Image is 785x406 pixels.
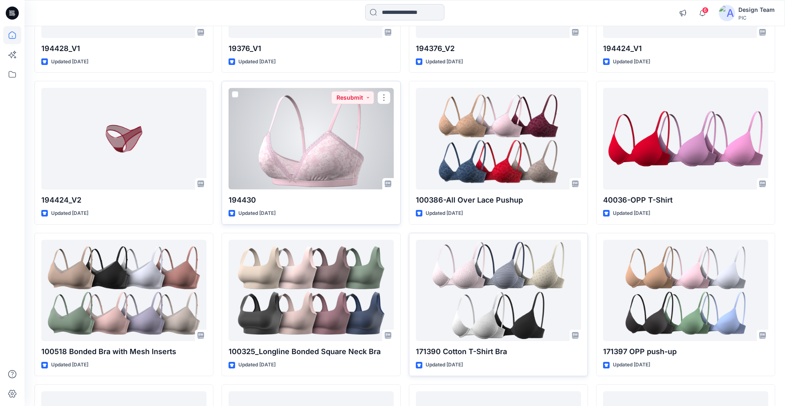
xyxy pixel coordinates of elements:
[702,7,709,13] span: 6
[41,194,206,206] p: 194424_V2
[51,209,88,218] p: Updated [DATE]
[613,209,650,218] p: Updated [DATE]
[51,58,88,66] p: Updated [DATE]
[426,361,463,369] p: Updated [DATE]
[416,240,581,341] a: 171390 Cotton T-Shirt Bra
[613,361,650,369] p: Updated [DATE]
[51,361,88,369] p: Updated [DATE]
[719,5,735,21] img: avatar
[41,240,206,341] a: 100518 Bonded Bra with Mesh Inserts
[238,361,276,369] p: Updated [DATE]
[238,209,276,218] p: Updated [DATE]
[229,346,394,357] p: 100325_Longline Bonded Square Neck Bra
[416,88,581,190] a: 100386-All Over Lace Pushup
[41,346,206,357] p: 100518 Bonded Bra with Mesh Inserts
[738,15,775,21] div: PIC
[416,346,581,357] p: 171390 Cotton T-Shirt Bra
[229,240,394,341] a: 100325_Longline Bonded Square Neck Bra
[416,43,581,54] p: 194376_V2
[613,58,650,66] p: Updated [DATE]
[603,194,768,206] p: 40036-OPP T-Shirt
[41,88,206,190] a: 194424_V2
[603,346,768,357] p: 171397 OPP push-up
[41,43,206,54] p: 194428_V1
[603,240,768,341] a: 171397 OPP push-up
[238,58,276,66] p: Updated [DATE]
[426,58,463,66] p: Updated [DATE]
[229,43,394,54] p: 19376_V1
[603,88,768,190] a: 40036-OPP T-Shirt
[229,194,394,206] p: 194430
[738,5,775,15] div: Design Team
[426,209,463,218] p: Updated [DATE]
[603,43,768,54] p: 194424_V1
[416,194,581,206] p: 100386-All Over Lace Pushup
[229,88,394,190] a: 194430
